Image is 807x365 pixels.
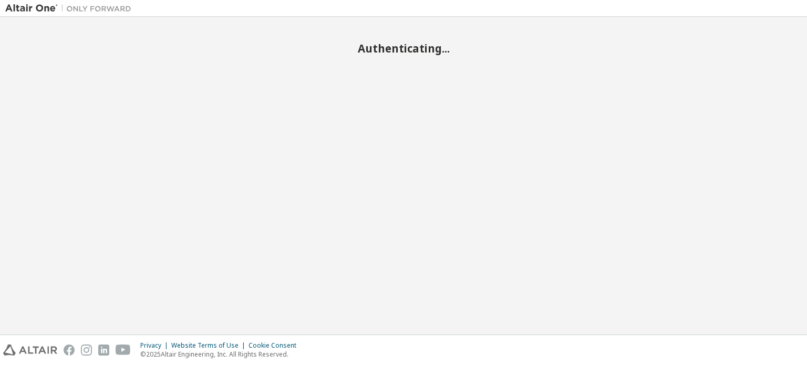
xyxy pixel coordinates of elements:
[140,350,303,359] p: © 2025 Altair Engineering, Inc. All Rights Reserved.
[249,341,303,350] div: Cookie Consent
[5,41,802,55] h2: Authenticating...
[3,345,57,356] img: altair_logo.svg
[171,341,249,350] div: Website Terms of Use
[81,345,92,356] img: instagram.svg
[140,341,171,350] div: Privacy
[5,3,137,14] img: Altair One
[98,345,109,356] img: linkedin.svg
[116,345,131,356] img: youtube.svg
[64,345,75,356] img: facebook.svg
